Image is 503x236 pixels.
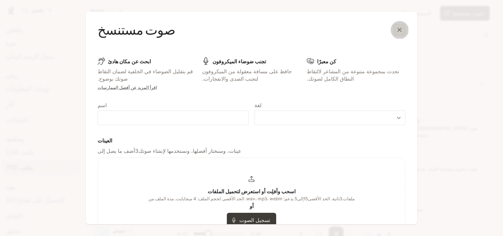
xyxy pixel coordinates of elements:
[308,196,340,201] font: ثانية. الحد الأقصى
[254,102,261,108] font: لغة
[255,114,405,121] div: ​
[98,68,193,82] font: قم بتقليل الضوضاء في الخلفية لضمان التقاط صوتك بوضوح.
[135,148,138,154] font: 3
[303,196,308,201] font: 15
[148,196,293,201] font: يدعم: wav، mp3، webm. الحد الأقصى لحجم الملف: 4 ميجابايت. مدة الملف من
[317,58,336,64] font: كن معبرًا
[98,148,135,154] font: أضف ما يصل إلى
[208,188,296,194] font: اسحب وأفلِت أو استعرض لتحميل الملفات
[295,196,297,201] font: 5
[307,68,399,82] font: تحدث بمجموعة متنوعة من المشاعر لالتقاط النطاق الكامل لصوتك.
[227,213,276,228] button: تسجيل الصوت
[212,58,266,64] font: تجنب ضوضاء الميكروفون
[250,203,254,209] font: أو
[342,196,355,201] font: ملفات.
[297,196,303,201] font: إلى
[108,58,151,64] font: ابحث عن مكان هادئ
[138,148,241,154] font: عينات، وسنختار أفضلها، ونستخدمها لإنشاء صوتك
[98,137,112,144] font: العينات
[98,102,107,108] font: اسم
[239,217,270,223] font: تسجيل الصوت
[98,85,157,90] a: اقرأ المزيد عن أفضل الممارسات
[98,21,175,38] font: صوت مستنسخ
[202,68,292,82] font: حافظ على مسافة معقولة من الميكروفون لتجنب الصدى والانفجارات.
[340,196,342,201] font: 3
